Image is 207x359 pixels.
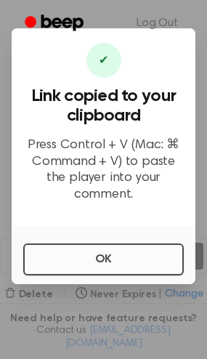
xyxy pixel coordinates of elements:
[86,43,121,78] div: ✔
[15,9,97,38] a: Beep
[23,243,184,275] button: OK
[23,137,184,203] p: Press Control + V (Mac: ⌘ Command + V) to paste the player into your comment.
[23,86,184,126] h3: Link copied to your clipboard
[122,6,192,41] a: Log Out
